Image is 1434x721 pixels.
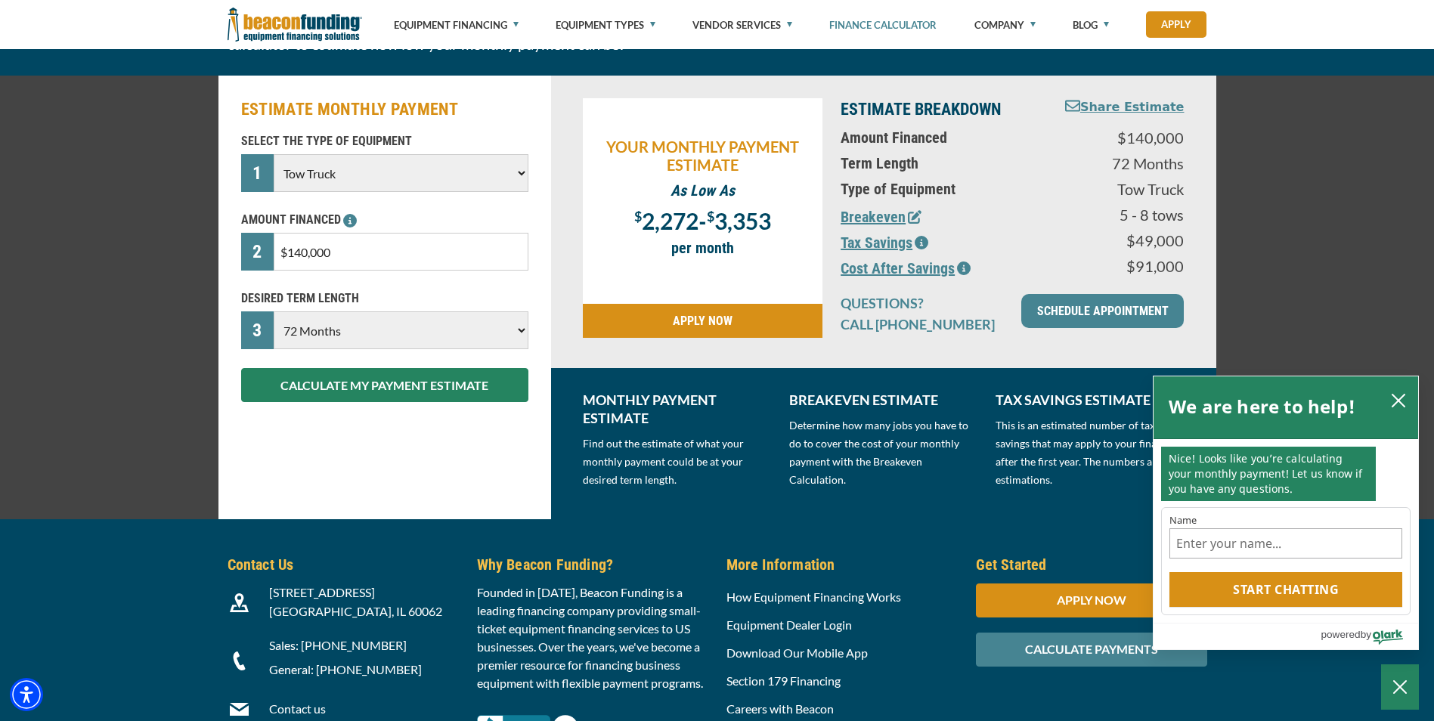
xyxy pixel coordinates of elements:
[1051,180,1184,198] p: Tow Truck
[1321,624,1418,649] a: Powered by Olark - open in a new tab
[477,553,708,576] h5: Why Beacon Funding?
[269,585,442,618] span: [STREET_ADDRESS] [GEOGRAPHIC_DATA], IL 60062
[269,636,459,654] p: Sales: [PHONE_NUMBER]
[841,315,1003,333] p: CALL [PHONE_NUMBER]
[841,206,921,228] button: Breakeven
[1051,206,1184,224] p: 5 - 8 tows
[241,368,528,402] button: CALCULATE MY PAYMENT ESTIMATE
[241,132,528,150] p: SELECT THE TYPE OF EQUIPMENT
[241,211,528,229] p: AMOUNT FINANCED
[274,233,528,271] input: $
[1381,664,1419,710] button: Close Chatbox
[976,642,1207,656] a: CALCULATE PAYMENTS
[976,593,1207,607] a: APPLY NOW
[230,593,249,612] img: Beacon Funding location
[726,617,852,632] a: Equipment Dealer Login
[583,435,771,489] p: Find out the estimate of what your monthly payment could be at your desired term length.
[841,180,1033,198] p: Type of Equipment
[707,208,714,224] span: $
[590,181,816,200] p: As Low As
[976,633,1207,667] div: CALCULATE PAYMENTS
[1161,447,1376,501] p: Nice! Looks like you’re calculating your monthly payment! Let us know if you have any questions.
[1051,231,1184,249] p: $49,000
[726,701,834,716] a: Careers with Beacon
[1021,294,1184,328] a: SCHEDULE APPOINTMENT
[726,589,901,604] a: How Equipment Financing Works
[841,231,928,254] button: Tax Savings
[590,138,816,174] p: YOUR MONTHLY PAYMENT ESTIMATE
[976,583,1207,617] div: APPLY NOW
[1065,98,1185,117] button: Share Estimate
[841,257,971,280] button: Cost After Savings
[228,553,459,576] h5: Contact Us
[789,416,977,489] p: Determine how many jobs you have to do to cover the cost of your monthly payment with the Breakev...
[714,207,771,234] span: 3,353
[1146,11,1206,38] a: Apply
[583,391,771,427] p: MONTHLY PAYMENT ESTIMATE
[241,311,274,349] div: 3
[590,239,816,257] p: per month
[841,154,1033,172] p: Term Length
[241,154,274,192] div: 1
[477,583,708,692] p: Founded in [DATE], Beacon Funding is a leading financing company providing small-ticket equipment...
[1321,625,1360,644] span: powered
[841,294,1003,312] p: QUESTIONS?
[1169,572,1402,607] button: Start chatting
[230,651,249,670] img: Beacon Funding Phone
[241,289,528,308] p: DESIRED TERM LENGTH
[1386,389,1411,410] button: close chatbox
[726,645,868,660] a: Download Our Mobile App
[996,391,1184,409] p: TAX SAVINGS ESTIMATE
[1154,439,1418,507] div: chat
[841,98,1033,121] p: ESTIMATE BREAKDOWN
[1169,515,1402,525] label: Name
[269,661,459,679] p: General: [PHONE_NUMBER]
[1153,376,1419,650] div: olark chatbox
[642,207,698,234] span: 2,272
[1051,154,1184,172] p: 72 Months
[726,673,841,688] a: Section 179 Financing
[590,207,816,231] p: -
[726,553,958,576] h5: More Information
[841,128,1033,147] p: Amount Financed
[10,678,43,711] div: Accessibility Menu
[269,701,326,716] a: Contact us
[230,700,249,719] img: Beacon Funding Email Contact Icon
[241,98,528,121] h2: ESTIMATE MONTHLY PAYMENT
[996,416,1184,489] p: This is an estimated number of tax savings that may apply to your financing after the first year....
[634,208,642,224] span: $
[241,233,274,271] div: 2
[1361,625,1371,644] span: by
[1051,128,1184,147] p: $140,000
[1051,257,1184,275] p: $91,000
[583,304,823,338] a: APPLY NOW
[976,553,1207,576] h5: Get Started
[1169,391,1355,422] h2: We are here to help!
[789,391,977,409] p: BREAKEVEN ESTIMATE
[1169,528,1402,559] input: Name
